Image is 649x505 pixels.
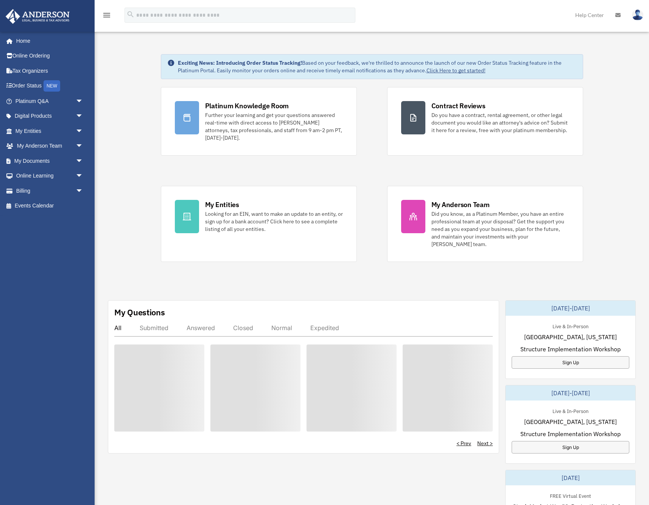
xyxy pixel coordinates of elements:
strong: Exciting News: Introducing Order Status Tracking! [178,59,302,66]
div: Contract Reviews [431,101,486,111]
a: Click Here to get started! [426,67,486,74]
a: Sign Up [512,441,629,454]
div: Expedited [310,324,339,332]
a: My Anderson Team Did you know, as a Platinum Member, you have an entire professional team at your... [387,186,583,262]
a: Tax Organizers [5,63,95,78]
div: Platinum Knowledge Room [205,101,289,111]
i: search [126,10,135,19]
span: arrow_drop_down [76,123,91,139]
a: Events Calendar [5,198,95,214]
a: Next > [477,440,493,447]
a: My Anderson Teamarrow_drop_down [5,139,95,154]
a: menu [102,13,111,20]
div: FREE Virtual Event [544,491,597,499]
div: Live & In-Person [546,407,595,415]
div: My Entities [205,200,239,209]
a: < Prev [456,440,471,447]
i: menu [102,11,111,20]
div: Submitted [140,324,168,332]
a: Online Learningarrow_drop_down [5,168,95,184]
a: Digital Productsarrow_drop_down [5,109,95,124]
div: Closed [233,324,253,332]
a: My Entitiesarrow_drop_down [5,123,95,139]
div: My Questions [114,307,165,318]
div: Normal [271,324,292,332]
img: Anderson Advisors Platinum Portal [3,9,72,24]
a: My Entities Looking for an EIN, want to make an update to an entity, or sign up for a bank accoun... [161,186,357,262]
div: NEW [44,80,60,92]
span: arrow_drop_down [76,153,91,169]
span: Structure Implementation Workshop [520,344,621,354]
div: Do you have a contract, rental agreement, or other legal document you would like an attorney's ad... [431,111,569,134]
span: arrow_drop_down [76,94,91,109]
span: [GEOGRAPHIC_DATA], [US_STATE] [524,417,617,426]
div: My Anderson Team [431,200,490,209]
div: [DATE]-[DATE] [506,301,635,316]
span: arrow_drop_down [76,183,91,199]
div: [DATE]-[DATE] [506,385,635,401]
a: Home [5,33,91,48]
span: arrow_drop_down [76,168,91,184]
a: Billingarrow_drop_down [5,183,95,198]
div: Live & In-Person [546,322,595,330]
a: Order StatusNEW [5,78,95,94]
a: Platinum Knowledge Room Further your learning and get your questions answered real-time with dire... [161,87,357,156]
div: Looking for an EIN, want to make an update to an entity, or sign up for a bank account? Click her... [205,210,343,233]
img: User Pic [632,9,643,20]
div: All [114,324,121,332]
div: Answered [187,324,215,332]
span: arrow_drop_down [76,109,91,124]
a: Sign Up [512,356,629,369]
div: Further your learning and get your questions answered real-time with direct access to [PERSON_NAM... [205,111,343,142]
div: [DATE] [506,470,635,485]
div: Based on your feedback, we're thrilled to announce the launch of our new Order Status Tracking fe... [178,59,577,74]
span: Structure Implementation Workshop [520,429,621,438]
div: Did you know, as a Platinum Member, you have an entire professional team at your disposal? Get th... [431,210,569,248]
a: My Documentsarrow_drop_down [5,153,95,168]
a: Online Ordering [5,48,95,64]
span: [GEOGRAPHIC_DATA], [US_STATE] [524,332,617,341]
span: arrow_drop_down [76,139,91,154]
a: Contract Reviews Do you have a contract, rental agreement, or other legal document you would like... [387,87,583,156]
a: Platinum Q&Aarrow_drop_down [5,94,95,109]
